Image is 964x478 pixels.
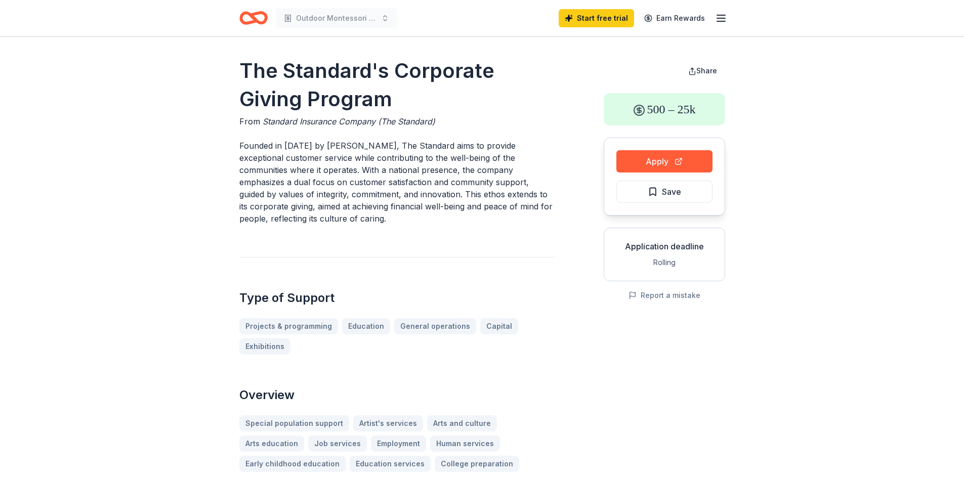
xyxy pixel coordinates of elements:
a: Projects & programming [239,318,338,334]
button: Outdoor Montessori Classroom [276,8,397,28]
div: From [239,115,555,127]
a: Start free trial [559,9,634,27]
button: Save [616,181,712,203]
p: Founded in [DATE] by [PERSON_NAME], The Standard aims to provide exceptional customer service whi... [239,140,555,225]
a: Exhibitions [239,338,290,355]
h2: Type of Support [239,290,555,306]
a: Education [342,318,390,334]
div: 500 – 25k [604,93,725,125]
span: Outdoor Montessori Classroom [296,12,377,24]
div: Application deadline [612,240,717,252]
span: Standard Insurance Company (The Standard) [263,116,435,126]
span: Share [696,66,717,75]
a: General operations [394,318,476,334]
a: Capital [480,318,518,334]
a: Home [239,6,268,30]
a: Earn Rewards [638,9,711,27]
button: Apply [616,150,712,172]
span: Save [662,185,681,198]
button: Report a mistake [628,289,700,301]
h2: Overview [239,387,555,403]
h1: The Standard's Corporate Giving Program [239,57,555,113]
div: Rolling [612,256,717,269]
button: Share [680,61,725,81]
